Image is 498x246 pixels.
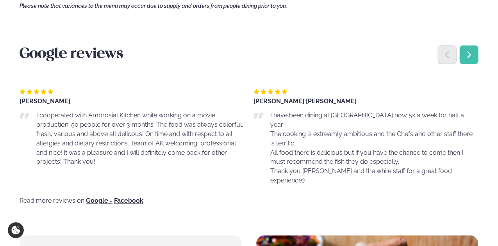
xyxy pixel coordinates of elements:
[8,222,24,238] a: Cookie settings
[270,129,478,148] p: The cooking is extreamly ambitious and the Chefs and other staff there is terrific.
[270,167,478,186] p: Thank you [PERSON_NAME] and the while staff for a great food experience:)
[438,46,457,64] div: Previous slide
[114,198,143,204] a: Facebook
[20,45,478,64] h3: Google reviews
[86,198,112,204] a: Google -
[20,98,244,104] div: [PERSON_NAME]
[460,46,478,64] div: Next slide
[270,148,478,167] p: All food there is delicious but if you have the chance to come then I must recommend the fish the...
[253,98,478,104] div: [PERSON_NAME] [PERSON_NAME]
[36,111,243,166] span: I cooperated with Ambrosial Kitchen while working on a movie production. 50 people for over 3 mon...
[20,197,84,205] span: Read more reviews on
[270,111,478,129] p: I have been dining at [GEOGRAPHIC_DATA] now 5x a week for half a year.
[20,3,287,9] span: Please note that variances to the menu may occur due to supply and orders from people dining prio...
